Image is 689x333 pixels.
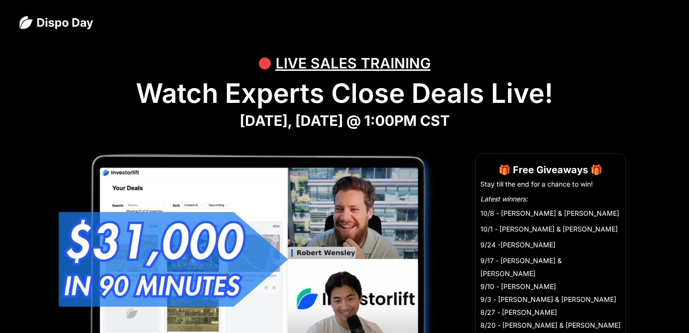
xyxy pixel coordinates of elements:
[480,179,621,189] li: Stay till the end for a chance to win!
[240,112,450,129] strong: [DATE], [DATE] @ 1:00PM CST
[499,164,602,176] strong: 🎁 Free Giveaways 🎁
[480,207,621,220] li: 10/8 - [PERSON_NAME] & [PERSON_NAME]
[480,222,621,235] li: 10/1 - [PERSON_NAME] & [PERSON_NAME]
[276,49,431,78] div: LIVE SALES TRAINING
[480,238,621,251] li: 9/24 -[PERSON_NAME]
[480,195,528,203] em: Latest winners:
[19,78,670,110] h1: Watch Experts Close Deals Live!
